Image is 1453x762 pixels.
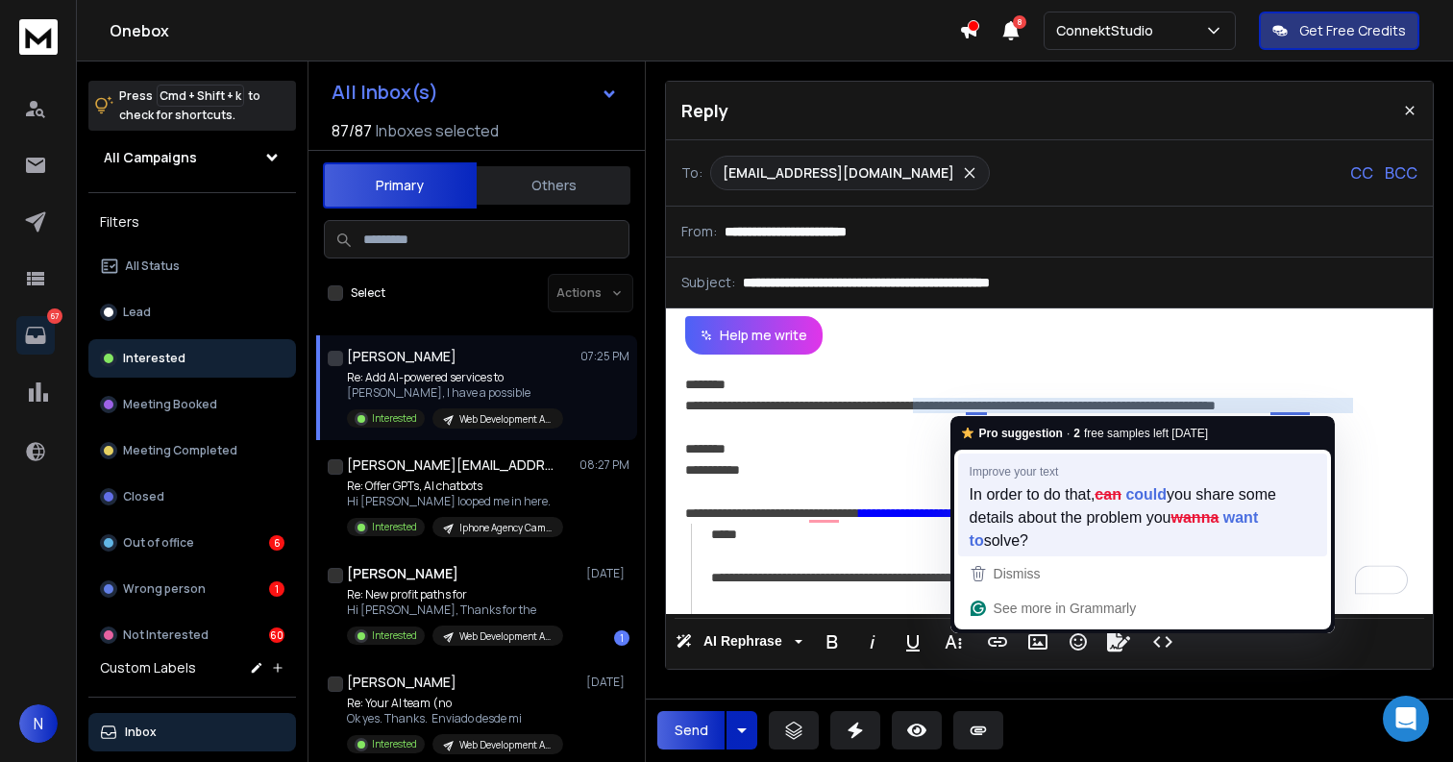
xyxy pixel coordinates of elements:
[700,633,786,650] span: AI Rephrase
[157,85,244,107] span: Cmd + Shift + k
[347,673,456,692] h1: [PERSON_NAME]
[459,521,552,535] p: Iphone Agency Campaign
[123,305,151,320] p: Lead
[19,704,58,743] button: N
[347,696,563,711] p: Re: Your AI team (no
[125,258,180,274] p: All Status
[681,97,728,124] p: Reply
[935,623,972,661] button: More Text
[1100,623,1137,661] button: Signature
[88,431,296,470] button: Meeting Completed
[580,349,629,364] p: 07:25 PM
[1350,161,1373,184] p: CC
[88,385,296,424] button: Meeting Booked
[1259,12,1419,50] button: Get Free Credits
[579,457,629,473] p: 08:27 PM
[347,479,563,494] p: Re: Offer GPTs, AI chatbots
[88,209,296,235] h3: Filters
[123,627,209,643] p: Not Interested
[672,623,806,661] button: AI Rephrase
[1013,15,1026,29] span: 8
[1385,161,1417,184] p: BCC
[459,629,552,644] p: Web Development Agency
[681,273,735,292] p: Subject:
[1383,696,1429,742] div: Open Intercom Messenger
[125,725,157,740] p: Inbox
[47,308,62,324] p: 67
[723,163,954,183] p: [EMAIL_ADDRESS][DOMAIN_NAME]
[16,316,55,355] a: 67
[1060,623,1096,661] button: Emoticons
[104,148,197,167] h1: All Campaigns
[1299,21,1406,40] p: Get Free Credits
[19,19,58,55] img: logo
[88,339,296,378] button: Interested
[666,355,1427,614] div: To enrich screen reader interactions, please activate Accessibility in Grammarly extension settings
[123,443,237,458] p: Meeting Completed
[316,73,633,111] button: All Inbox(s)
[347,385,563,401] p: [PERSON_NAME], I have a possible
[88,247,296,285] button: All Status
[110,19,959,42] h1: Onebox
[614,630,629,646] div: 1
[347,602,563,618] p: Hi [PERSON_NAME], Thanks for the
[88,524,296,562] button: Out of office6
[376,119,499,142] h3: Inboxes selected
[347,564,458,583] h1: [PERSON_NAME]
[88,478,296,516] button: Closed
[586,566,629,581] p: [DATE]
[681,163,702,183] p: To:
[372,628,417,643] p: Interested
[347,347,456,366] h1: [PERSON_NAME]
[814,623,850,661] button: Bold (⌘B)
[123,397,217,412] p: Meeting Booked
[347,711,563,726] p: Ok yes. Thanks. Enviado desde mi
[347,587,563,602] p: Re: New profit paths for
[351,285,385,301] label: Select
[459,412,552,427] p: Web Development Agency
[269,581,284,597] div: 1
[123,351,185,366] p: Interested
[332,119,372,142] span: 87 / 87
[854,623,891,661] button: Italic (⌘I)
[685,316,823,355] button: Help me write
[88,138,296,177] button: All Campaigns
[895,623,931,661] button: Underline (⌘U)
[1056,21,1161,40] p: ConnektStudio
[586,675,629,690] p: [DATE]
[1145,623,1181,661] button: Code View
[372,737,417,751] p: Interested
[123,581,206,597] p: Wrong person
[372,520,417,534] p: Interested
[323,162,477,209] button: Primary
[100,658,196,677] h3: Custom Labels
[347,494,563,509] p: Hi [PERSON_NAME] looped me in here.
[88,713,296,751] button: Inbox
[979,623,1016,661] button: Insert Link (⌘K)
[372,411,417,426] p: Interested
[332,83,438,102] h1: All Inbox(s)
[477,164,630,207] button: Others
[269,535,284,551] div: 6
[347,455,558,475] h1: [PERSON_NAME][EMAIL_ADDRESS][DOMAIN_NAME]
[681,222,717,241] p: From:
[88,570,296,608] button: Wrong person1
[88,616,296,654] button: Not Interested60
[1020,623,1056,661] button: Insert Image (⌘P)
[657,711,725,750] button: Send
[119,86,260,125] p: Press to check for shortcuts.
[459,738,552,752] p: Web Development Agency
[347,370,563,385] p: Re: Add AI-powered services to
[269,627,284,643] div: 60
[88,293,296,332] button: Lead
[123,535,194,551] p: Out of office
[123,489,164,504] p: Closed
